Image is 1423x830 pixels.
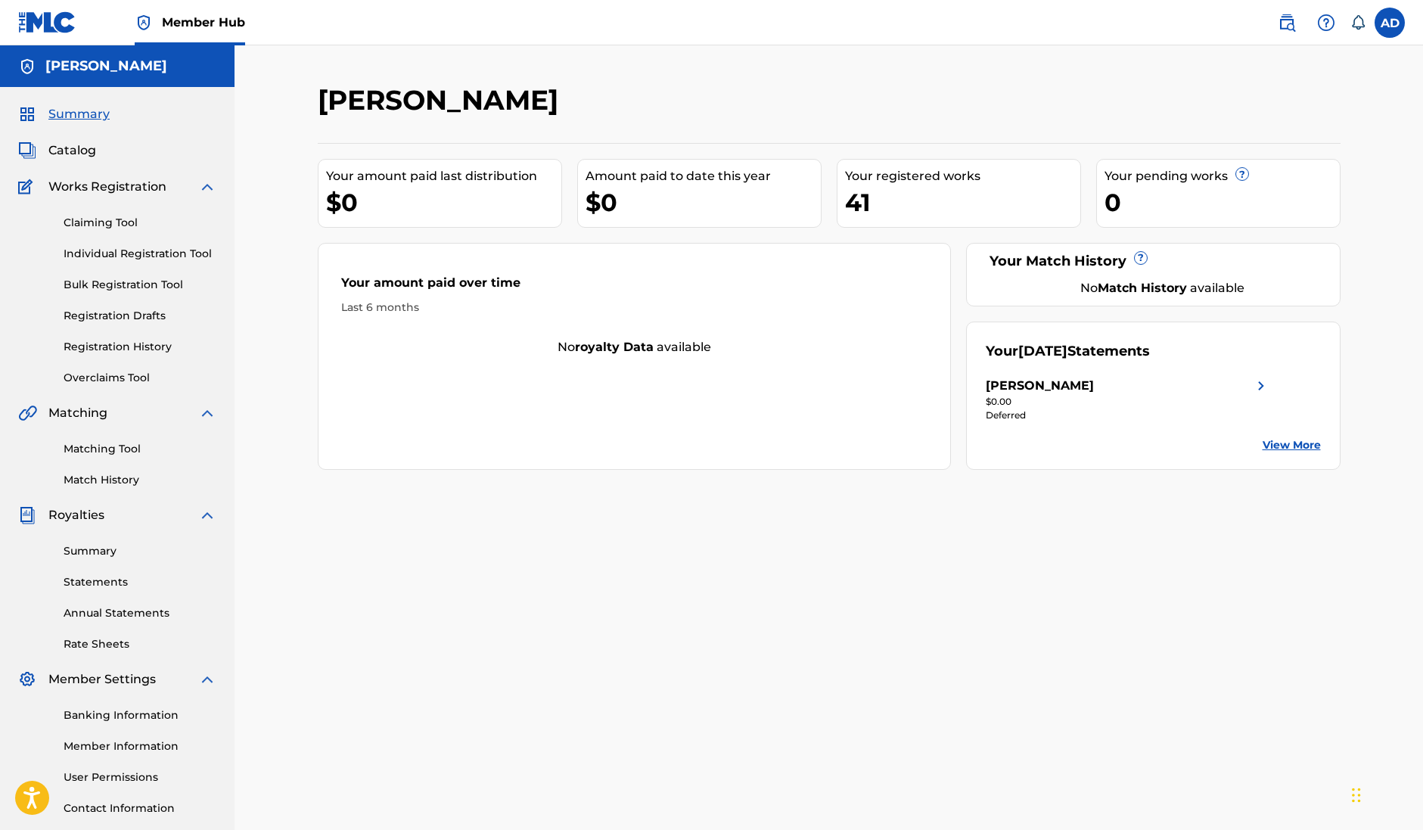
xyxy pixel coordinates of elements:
img: Top Rightsholder [135,14,153,32]
a: Annual Statements [64,605,216,621]
span: Royalties [48,506,104,524]
div: User Menu [1375,8,1405,38]
div: Trascina [1352,772,1361,818]
img: help [1317,14,1335,32]
div: 0 [1105,185,1340,219]
img: Royalties [18,506,36,524]
strong: Match History [1098,281,1187,295]
a: View More [1263,437,1321,453]
a: Statements [64,574,216,590]
div: 41 [845,185,1080,219]
a: Contact Information [64,800,216,816]
h2: [PERSON_NAME] [318,83,566,117]
a: Bulk Registration Tool [64,277,216,293]
span: ? [1135,252,1147,264]
a: Registration History [64,339,216,355]
div: Your Match History [986,251,1321,272]
img: expand [198,670,216,689]
a: Overclaims Tool [64,370,216,386]
span: Summary [48,105,110,123]
img: Member Settings [18,670,36,689]
img: Works Registration [18,178,38,196]
div: Deferred [986,409,1270,422]
div: Last 6 months [341,300,928,316]
div: Notifications [1350,15,1366,30]
div: Your amount paid last distribution [326,167,561,185]
a: User Permissions [64,769,216,785]
img: expand [198,506,216,524]
div: $0.00 [986,395,1270,409]
a: Individual Registration Tool [64,246,216,262]
a: Summary [64,543,216,559]
span: Catalog [48,141,96,160]
a: CatalogCatalog [18,141,96,160]
span: [DATE] [1018,343,1067,359]
img: search [1278,14,1296,32]
span: ? [1236,168,1248,180]
div: Amount paid to date this year [586,167,821,185]
img: right chevron icon [1252,377,1270,395]
div: Your Statements [986,341,1150,362]
a: [PERSON_NAME]right chevron icon$0.00Deferred [986,377,1270,422]
a: Banking Information [64,707,216,723]
img: Matching [18,404,37,422]
img: Summary [18,105,36,123]
span: Works Registration [48,178,166,196]
img: MLC Logo [18,11,76,33]
a: SummarySummary [18,105,110,123]
strong: royalty data [575,340,654,354]
div: $0 [326,185,561,219]
span: Member Settings [48,670,156,689]
div: No available [318,338,951,356]
img: expand [198,178,216,196]
a: Rate Sheets [64,636,216,652]
div: Help [1311,8,1341,38]
iframe: Chat Widget [1347,757,1423,830]
div: No available [1005,279,1321,297]
div: Widget chat [1347,757,1423,830]
div: $0 [586,185,821,219]
span: Matching [48,404,107,422]
div: Your amount paid over time [341,274,928,300]
div: Your registered works [845,167,1080,185]
span: Member Hub [162,14,245,31]
img: expand [198,404,216,422]
div: Your pending works [1105,167,1340,185]
a: Member Information [64,738,216,754]
h5: Andrea De Bernardi [45,58,167,75]
a: Public Search [1272,8,1302,38]
a: Match History [64,472,216,488]
a: Claiming Tool [64,215,216,231]
div: [PERSON_NAME] [986,377,1094,395]
a: Registration Drafts [64,308,216,324]
img: Catalog [18,141,36,160]
img: Accounts [18,58,36,76]
a: Matching Tool [64,441,216,457]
